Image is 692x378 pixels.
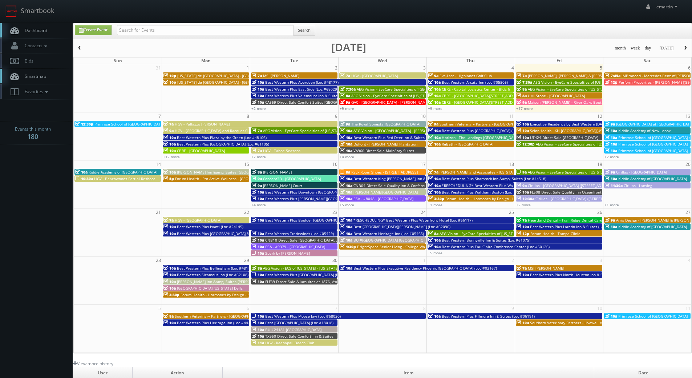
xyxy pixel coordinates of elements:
span: Best Western Plus Bellingham (Loc #48188) [177,266,254,271]
span: 12:30p [75,122,93,127]
span: HGV - [GEOGRAPHIC_DATA] and Racquet Club [175,128,253,133]
span: 10a [428,190,441,195]
span: Best Western Plus [PERSON_NAME][GEOGRAPHIC_DATA] (Loc #66006) [265,196,386,201]
span: 10a [163,272,176,277]
span: 10a [605,224,617,229]
span: [GEOGRAPHIC_DATA] [US_STATE] Dells [177,286,243,291]
span: 10 [420,112,426,120]
span: [PERSON_NAME], [PERSON_NAME] & [PERSON_NAME], LLC - [GEOGRAPHIC_DATA] [528,73,668,78]
span: 10a [252,251,264,256]
span: 10a [428,135,441,140]
span: 8 [246,112,250,120]
span: Best Western Plus Valemount Inn & Suites (Loc #62120) [265,93,363,98]
span: CA559 Direct Sale Comfort Suites [GEOGRAPHIC_DATA] [265,100,360,105]
span: 10a [252,231,264,236]
span: 10a [163,224,176,229]
span: 1:30p [340,244,356,249]
span: 10a [163,279,176,284]
span: 10a [75,170,88,175]
span: 10a [428,244,441,249]
span: CBRE - [GEOGRAPHIC_DATA] [177,148,225,153]
span: 19 [596,160,603,168]
span: 10a [340,224,352,229]
span: Primrose School of [GEOGRAPHIC_DATA] [618,314,688,319]
span: 11:30a [605,183,623,188]
span: Bids [21,58,33,64]
span: Horizon - The Landings [GEOGRAPHIC_DATA] [442,135,519,140]
a: +5 more [340,202,354,207]
span: 15 [243,160,250,168]
span: 9a [517,170,527,175]
span: 10a [340,196,352,201]
span: 10a [252,93,264,98]
span: [PERSON_NAME][GEOGRAPHIC_DATA] [353,190,418,195]
span: HGV - Kaanapali Beach Club [265,340,314,345]
a: +17 more [516,106,533,111]
span: Best Western Plus Downtown [GEOGRAPHIC_DATA] (Loc #48199) [265,190,377,195]
span: 10a [605,176,617,181]
span: 10a [340,135,352,140]
span: 9a [252,183,262,188]
span: 8a [163,314,174,319]
span: 7a [252,128,262,133]
span: BU #24181 [GEOGRAPHIC_DATA] [265,327,321,332]
span: Best Western Plus Waltham Boston (Loc #22009) [442,190,527,195]
span: 10a [252,196,264,201]
span: Sun [114,57,122,64]
a: +2 more [604,154,619,159]
span: Forum Health - Pro Active Wellness - [GEOGRAPHIC_DATA] [175,176,275,181]
span: 22 [243,208,250,216]
span: 7:30a [340,87,356,92]
span: HGV - [GEOGRAPHIC_DATA] [351,73,398,78]
span: Southern Veterinary Partners - [GEOGRAPHIC_DATA] [175,314,265,319]
span: Best Western Tradewinds (Loc #05429) [265,231,334,236]
span: 10p [163,80,176,85]
span: 9a [340,122,350,127]
span: 10a [340,266,352,271]
span: Heartland Dental - Trail Ridge Dental Care [528,218,602,223]
span: Best Western Sicamous Inn (Loc #62108) [177,272,248,277]
span: 31 [155,64,162,72]
span: 11 [508,112,515,120]
span: AEG Vision - EyeCare Specialties of [US_STATE] – Cascade Family Eye Care [536,142,664,147]
a: +5 more [428,250,442,255]
span: 10a [163,135,176,140]
span: Spark by [PERSON_NAME] [265,251,310,256]
span: 7a [517,73,527,78]
h2: [DATE] [331,44,366,51]
span: 24 [420,208,426,216]
span: 9a [428,73,438,78]
span: 20 [685,160,691,168]
span: Best Western Plus Executive Residency Phoenix [GEOGRAPHIC_DATA] (Loc #03167) [353,266,497,271]
span: 5p [163,176,174,181]
a: +1 more [604,202,619,207]
span: 10a [428,80,441,85]
span: 10a [252,244,264,249]
a: +9 more [428,106,442,111]
span: FLF39 Direct Sale Alluxsuites at 1876, Ascend Hotel Collection [265,279,374,284]
span: Forum Health - Hormones by Design - New Braunfels Clinic [181,292,284,297]
span: 10a [163,142,176,147]
span: Rack Room Shoes - [STREET_ADDRESS] [351,170,418,175]
span: 9a [605,218,615,223]
span: [US_STATE] de [GEOGRAPHIC_DATA] - [GEOGRAPHIC_DATA] [177,73,278,78]
span: FL508 Direct Sale Quality Inn Oceanfront [530,190,602,195]
span: 7 [158,112,162,120]
span: [PERSON_NAME] [263,170,292,175]
span: Primrose School of [GEOGRAPHIC_DATA] [618,148,688,153]
span: 10a [428,183,441,188]
span: emartin [656,4,680,10]
span: 10:30a [517,196,534,201]
span: CNB04 Direct Sale Quality Inn & Conference Center [353,183,443,188]
span: Primrose School of [GEOGRAPHIC_DATA] [618,142,688,147]
span: 10a [605,314,617,319]
span: Wed [378,57,387,64]
a: +4 more [251,202,266,207]
span: 9a [605,170,615,175]
span: 10a [428,176,441,181]
a: Create Event [75,25,112,35]
span: Best Western Heritage Inn (Loc #05465) [353,231,424,236]
span: Best Western Plus Eau Claire Conference Center (Loc #50126) [442,244,550,249]
span: 10a [517,224,529,229]
span: 7a [252,73,262,78]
